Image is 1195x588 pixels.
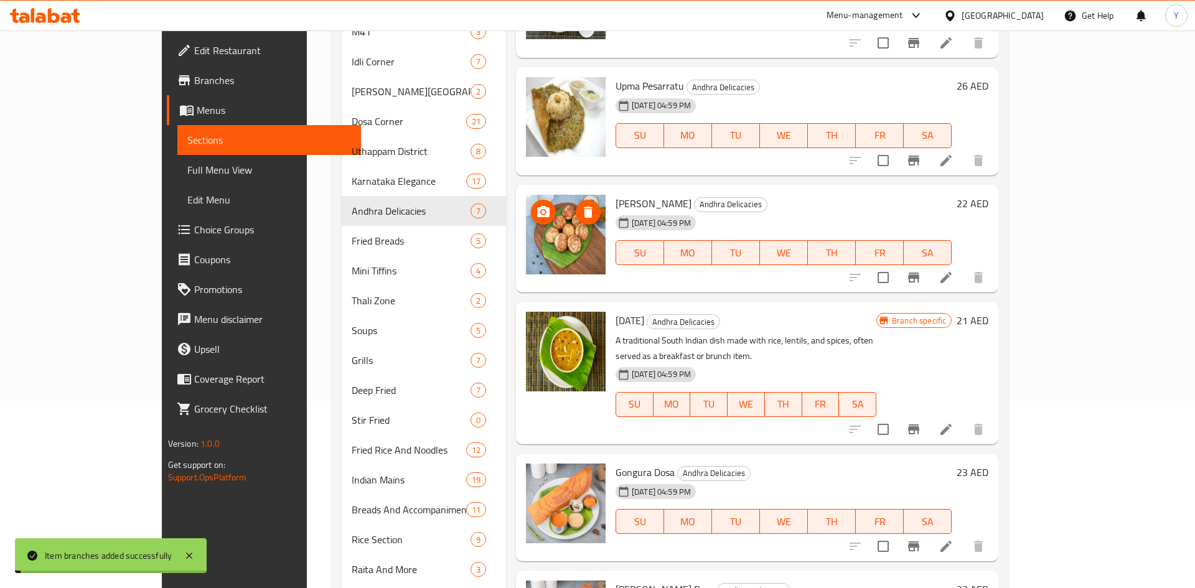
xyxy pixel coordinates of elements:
[765,126,803,144] span: WE
[352,263,471,278] span: Mini Tiffins
[765,513,803,531] span: WE
[342,106,506,136] div: Dosa Corner21
[827,8,903,23] div: Menu-management
[808,509,856,534] button: TH
[167,334,362,364] a: Upsell
[197,103,352,118] span: Menus
[352,562,471,577] span: Raita And More
[187,162,352,177] span: Full Menu View
[471,86,485,98] span: 2
[909,126,947,144] span: SA
[870,30,896,56] span: Select to update
[963,263,993,292] button: delete
[352,353,471,368] div: Grills
[466,502,486,517] div: items
[167,394,362,424] a: Grocery Checklist
[194,43,352,58] span: Edit Restaurant
[813,513,851,531] span: TH
[904,123,952,148] button: SA
[168,457,225,473] span: Get support on:
[352,203,471,218] div: Andhra Delicacies
[957,77,988,95] h6: 26 AED
[471,564,485,576] span: 3
[352,442,466,457] span: Fried Rice And Noodles
[471,265,485,277] span: 4
[712,240,760,265] button: TU
[616,463,675,482] span: Gongura Dosa
[471,56,485,68] span: 7
[690,392,728,417] button: TU
[616,77,684,95] span: Upma Pesarratu
[856,240,904,265] button: FR
[467,444,485,456] span: 12
[194,371,352,386] span: Coverage Report
[466,442,486,457] div: items
[856,509,904,534] button: FR
[616,311,644,330] span: [DATE]
[694,197,767,212] div: Andhra Delicacies
[870,533,896,559] span: Select to update
[616,240,664,265] button: SU
[352,233,471,248] span: Fried Breads
[471,24,486,39] div: items
[471,532,486,547] div: items
[194,282,352,297] span: Promotions
[467,474,485,486] span: 19
[167,65,362,95] a: Branches
[342,435,506,465] div: Fried Rice And Noodles12
[168,436,199,452] span: Version:
[352,24,471,39] span: M41
[807,395,835,413] span: FR
[887,315,951,327] span: Branch specific
[695,395,723,413] span: TU
[627,486,696,498] span: [DATE] 04:59 PM
[627,368,696,380] span: [DATE] 04:59 PM
[770,395,797,413] span: TH
[187,192,352,207] span: Edit Menu
[627,100,696,111] span: [DATE] 04:59 PM
[526,312,606,391] img: Pongal
[664,240,712,265] button: MO
[717,513,755,531] span: TU
[467,175,485,187] span: 17
[194,401,352,416] span: Grocery Checklist
[861,244,899,262] span: FR
[899,263,929,292] button: Branch-specific-item
[471,353,486,368] div: items
[471,235,485,247] span: 5
[760,240,808,265] button: WE
[342,375,506,405] div: Deep Fried7
[352,532,471,547] span: Rice Section
[200,436,220,452] span: 1.0.0
[839,392,876,417] button: SA
[352,84,471,99] span: [PERSON_NAME][GEOGRAPHIC_DATA]
[167,215,362,245] a: Choice Groups
[963,146,993,175] button: delete
[526,464,606,543] img: Gongura Dosa
[909,513,947,531] span: SA
[194,342,352,357] span: Upsell
[352,144,471,159] span: Uthappam District
[167,95,362,125] a: Menus
[899,531,929,561] button: Branch-specific-item
[342,495,506,525] div: Breads And Accompaniments11
[352,174,466,189] span: Karnataka Elegance
[466,114,486,129] div: items
[352,54,471,69] span: Idli Corner
[813,126,851,144] span: TH
[963,414,993,444] button: delete
[471,355,485,366] span: 7
[677,466,751,481] div: Andhra Delicacies
[939,270,954,285] a: Edit menu item
[352,502,466,517] span: Breads And Accompaniments
[576,200,601,225] button: delete image
[621,126,659,144] span: SU
[466,472,486,487] div: items
[526,195,606,274] img: Guntha Punugulu
[658,395,686,413] span: MO
[939,153,954,168] a: Edit menu item
[669,244,707,262] span: MO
